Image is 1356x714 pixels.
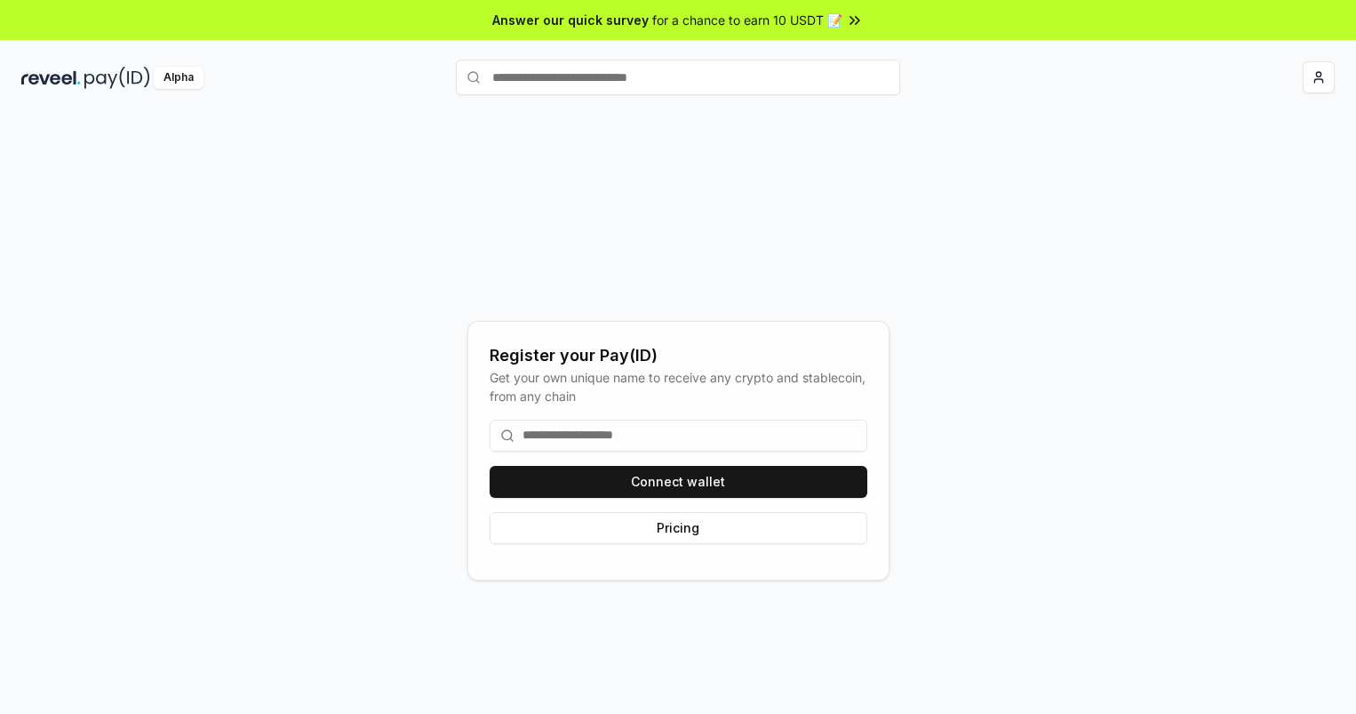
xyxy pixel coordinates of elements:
div: Get your own unique name to receive any crypto and stablecoin, from any chain [490,368,867,405]
button: Pricing [490,512,867,544]
button: Connect wallet [490,466,867,498]
img: pay_id [84,67,150,89]
div: Register your Pay(ID) [490,343,867,368]
span: Answer our quick survey [492,11,649,29]
span: for a chance to earn 10 USDT 📝 [652,11,842,29]
img: reveel_dark [21,67,81,89]
div: Alpha [154,67,203,89]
